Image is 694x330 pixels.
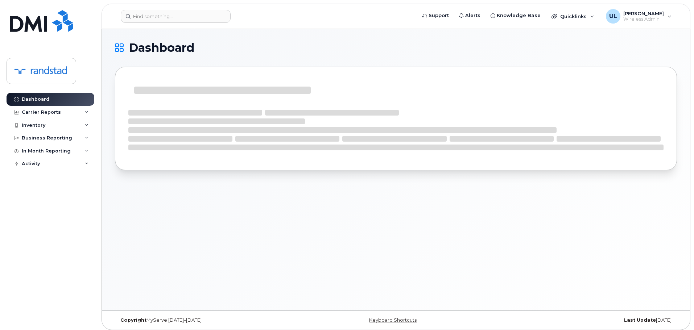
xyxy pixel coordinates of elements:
div: MyServe [DATE]–[DATE] [115,317,302,323]
div: [DATE] [489,317,677,323]
strong: Last Update [624,317,656,323]
span: Dashboard [129,42,194,53]
a: Keyboard Shortcuts [369,317,417,323]
strong: Copyright [120,317,146,323]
